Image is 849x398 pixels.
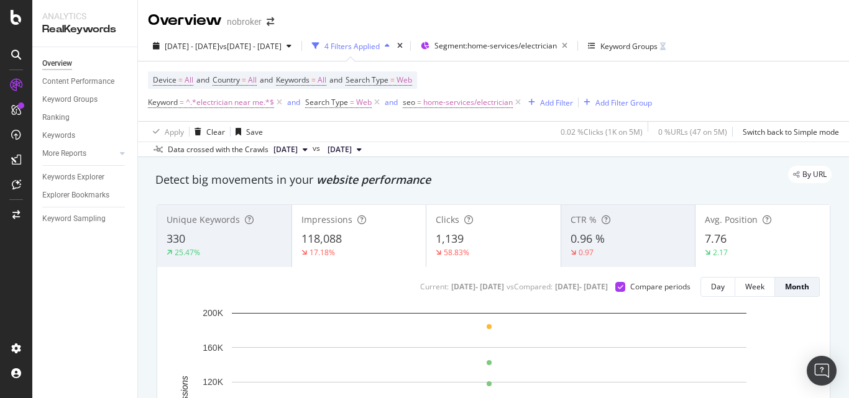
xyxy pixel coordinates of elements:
[713,247,728,258] div: 2.17
[42,111,70,124] div: Ranking
[658,127,727,137] div: 0 % URLs ( 47 on 5M )
[301,214,352,225] span: Impressions
[735,277,775,297] button: Week
[579,95,652,110] button: Add Filter Group
[185,71,193,89] span: All
[738,122,839,142] button: Switch back to Simple mode
[313,143,323,154] span: vs
[403,97,415,107] span: seo
[700,277,735,297] button: Day
[555,281,608,292] div: [DATE] - [DATE]
[206,127,225,137] div: Clear
[42,57,129,70] a: Overview
[571,214,597,225] span: CTR %
[705,231,727,246] span: 7.76
[42,93,129,106] a: Keyword Groups
[523,95,573,110] button: Add Filter
[42,75,114,88] div: Content Performance
[540,97,573,108] div: Add Filter
[571,231,605,246] span: 0.96 %
[42,212,106,225] div: Keyword Sampling
[397,71,412,89] span: Web
[595,97,652,108] div: Add Filter Group
[276,75,310,85] span: Keywords
[775,277,820,297] button: Month
[600,41,658,52] div: Keyword Groups
[231,122,263,142] button: Save
[301,231,342,246] span: 118,088
[395,40,405,52] div: times
[42,57,72,70] div: Overview
[148,122,184,142] button: Apply
[385,96,398,108] button: and
[42,129,75,142] div: Keywords
[248,71,257,89] span: All
[246,127,263,137] div: Save
[420,281,449,292] div: Current:
[324,41,380,52] div: 4 Filters Applied
[416,36,572,56] button: Segment:home-services/electrician
[219,41,282,52] span: vs [DATE] - [DATE]
[203,377,223,387] text: 120K
[287,96,300,108] button: and
[807,356,837,386] div: Open Intercom Messenger
[180,97,184,107] span: =
[444,247,469,258] div: 58.83%
[390,75,395,85] span: =
[705,214,758,225] span: Avg. Position
[42,147,116,160] a: More Reports
[305,97,348,107] span: Search Type
[148,97,178,107] span: Keyword
[350,97,354,107] span: =
[561,127,643,137] div: 0.02 % Clicks ( 1K on 5M )
[273,144,298,155] span: 2025 Sep. 1st
[583,36,671,56] button: Keyword Groups
[203,308,223,318] text: 200K
[451,281,504,292] div: [DATE] - [DATE]
[260,75,273,85] span: and
[630,281,691,292] div: Compare periods
[165,127,184,137] div: Apply
[227,16,262,28] div: nobroker
[148,10,222,31] div: Overview
[213,75,240,85] span: Country
[287,97,300,107] div: and
[178,75,183,85] span: =
[385,97,398,107] div: and
[310,247,335,258] div: 17.18%
[323,142,367,157] button: [DATE]
[785,281,809,292] div: Month
[307,36,395,56] button: 4 Filters Applied
[436,231,464,246] span: 1,139
[318,71,326,89] span: All
[802,171,827,178] span: By URL
[42,171,104,184] div: Keywords Explorer
[42,189,109,202] div: Explorer Bookmarks
[329,75,342,85] span: and
[745,281,764,292] div: Week
[167,231,185,246] span: 330
[311,75,316,85] span: =
[42,75,129,88] a: Content Performance
[42,129,129,142] a: Keywords
[507,281,553,292] div: vs Compared :
[168,144,268,155] div: Data crossed with the Crawls
[42,147,86,160] div: More Reports
[153,75,177,85] span: Device
[423,94,513,111] span: home-services/electrician
[190,122,225,142] button: Clear
[267,17,274,26] div: arrow-right-arrow-left
[42,189,129,202] a: Explorer Bookmarks
[436,214,459,225] span: Clicks
[175,247,200,258] div: 25.47%
[268,142,313,157] button: [DATE]
[186,94,274,111] span: ^.*electrician near me.*$
[356,94,372,111] span: Web
[42,93,98,106] div: Keyword Groups
[203,343,223,353] text: 160K
[148,36,296,56] button: [DATE] - [DATE]vs[DATE] - [DATE]
[167,214,240,225] span: Unique Keywords
[196,75,209,85] span: and
[579,247,594,258] div: 0.97
[417,97,421,107] span: =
